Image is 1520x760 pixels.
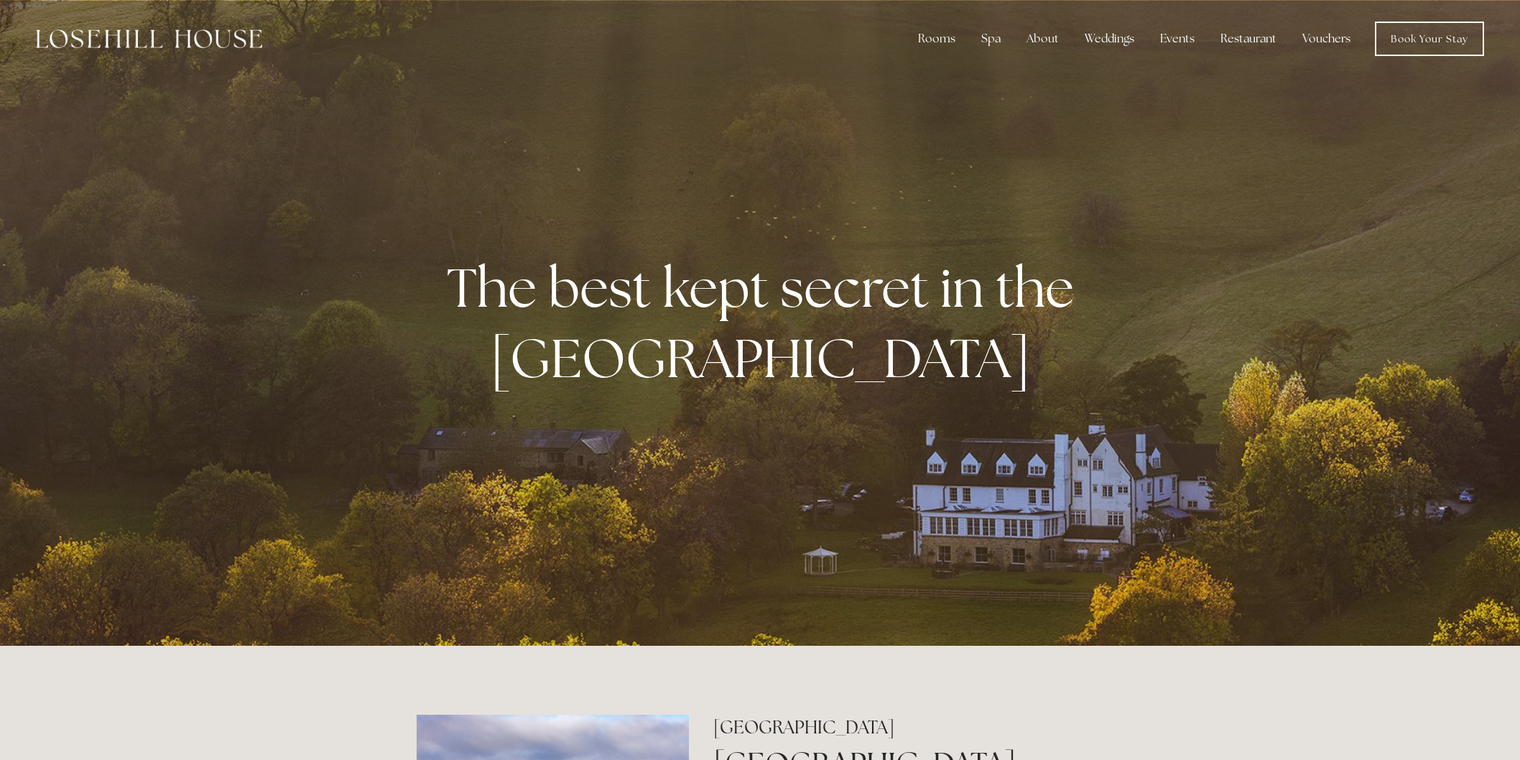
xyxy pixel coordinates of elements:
[1209,24,1288,53] div: Restaurant
[907,24,967,53] div: Rooms
[36,29,262,48] img: Losehill House
[970,24,1012,53] div: Spa
[1015,24,1070,53] div: About
[1149,24,1206,53] div: Events
[447,252,1085,393] strong: The best kept secret in the [GEOGRAPHIC_DATA]
[1291,24,1362,53] a: Vouchers
[1073,24,1146,53] div: Weddings
[713,715,1103,740] h2: [GEOGRAPHIC_DATA]
[1375,22,1484,56] a: Book Your Stay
